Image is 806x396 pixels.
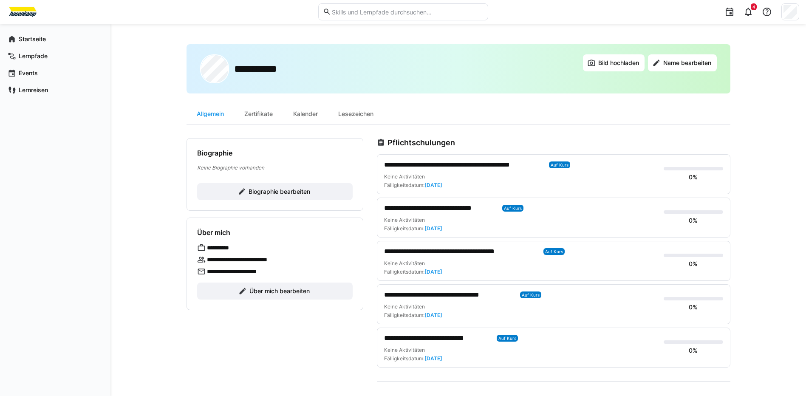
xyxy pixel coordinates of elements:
[597,59,640,67] span: Bild hochladen
[197,283,353,300] button: Über mich bearbeiten
[234,104,283,124] div: Zertifikate
[424,182,442,188] span: [DATE]
[328,104,384,124] div: Lesezeichen
[197,183,353,200] button: Biographie bearbeiten
[522,292,540,297] span: Auf Kurs
[551,162,568,167] span: Auf Kurs
[197,149,232,157] h4: Biographie
[689,173,698,181] div: 0%
[384,347,425,353] span: Keine Aktivitäten
[384,260,425,266] span: Keine Aktivitäten
[689,303,698,311] div: 0%
[498,336,516,341] span: Auf Kurs
[384,225,442,232] div: Fälligkeitsdatum:
[197,164,353,171] p: Keine Biographie vorhanden
[384,269,442,275] div: Fälligkeitsdatum:
[424,355,442,362] span: [DATE]
[504,206,522,211] span: Auf Kurs
[648,54,717,71] button: Name bearbeiten
[384,312,442,319] div: Fälligkeitsdatum:
[384,303,425,310] span: Keine Aktivitäten
[384,173,425,180] span: Keine Aktivitäten
[283,104,328,124] div: Kalender
[689,216,698,225] div: 0%
[197,228,230,237] h4: Über mich
[424,269,442,275] span: [DATE]
[424,312,442,318] span: [DATE]
[689,260,698,268] div: 0%
[545,249,563,254] span: Auf Kurs
[384,217,425,223] span: Keine Aktivitäten
[583,54,645,71] button: Bild hochladen
[689,346,698,355] div: 0%
[247,187,311,196] span: Biographie bearbeiten
[752,4,755,9] span: 4
[384,355,442,362] div: Fälligkeitsdatum:
[387,138,455,147] h3: Pflichtschulungen
[187,104,234,124] div: Allgemein
[662,59,713,67] span: Name bearbeiten
[331,8,483,16] input: Skills und Lernpfade durchsuchen…
[248,287,311,295] span: Über mich bearbeiten
[384,182,442,189] div: Fälligkeitsdatum:
[424,225,442,232] span: [DATE]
